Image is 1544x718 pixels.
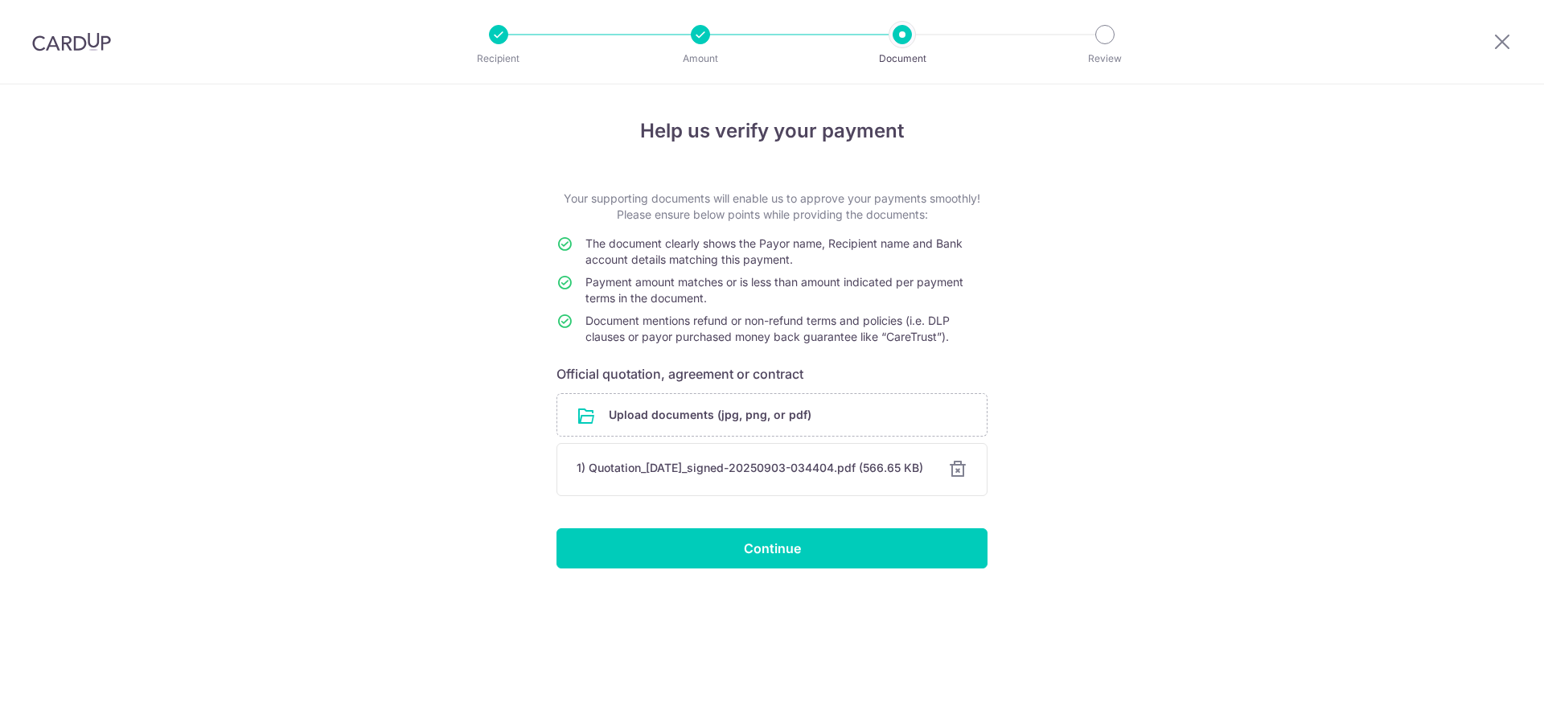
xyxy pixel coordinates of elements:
[585,275,963,305] span: Payment amount matches or is less than amount indicated per payment terms in the document.
[577,460,929,476] div: 1) Quotation_[DATE]_signed-20250903-034404.pdf (566.65 KB)
[641,51,760,67] p: Amount
[32,32,111,51] img: CardUp
[556,117,988,146] h4: Help us verify your payment
[556,393,988,437] div: Upload documents (jpg, png, or pdf)
[556,364,988,384] h6: Official quotation, agreement or contract
[585,314,950,343] span: Document mentions refund or non-refund terms and policies (i.e. DLP clauses or payor purchased mo...
[1045,51,1164,67] p: Review
[585,236,963,266] span: The document clearly shows the Payor name, Recipient name and Bank account details matching this ...
[556,528,988,568] input: Continue
[439,51,558,67] p: Recipient
[843,51,962,67] p: Document
[556,191,988,223] p: Your supporting documents will enable us to approve your payments smoothly! Please ensure below p...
